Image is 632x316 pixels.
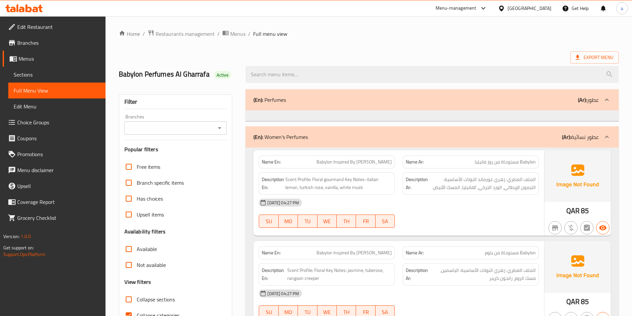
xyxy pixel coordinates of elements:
[119,30,619,38] nav: breadcrumb
[215,123,224,133] button: Open
[3,35,105,51] a: Branches
[262,266,286,283] strong: Description En:
[265,290,302,297] span: [DATE] 04:27 PM
[21,232,31,241] span: 1.0.0
[246,110,619,121] div: (En): Perfumes(Ar):عطور
[3,130,105,146] a: Coupons
[337,215,356,228] button: TH
[570,51,619,64] span: Export Menu
[14,71,100,79] span: Sections
[317,215,337,228] button: WE
[119,69,238,79] h2: Babylon Perfumes Al Gharrafa
[17,39,100,47] span: Branches
[3,243,34,252] span: Get support on:
[562,133,599,141] p: عطور نسائية
[339,217,353,226] span: TH
[137,195,163,203] span: Has choices
[253,96,286,104] p: Perfumes
[564,221,578,234] button: Purchased item
[320,217,334,226] span: WE
[246,89,619,110] div: (En): Perfumes(Ar):عطور
[262,217,276,226] span: SU
[3,210,105,226] a: Grocery Checklist
[281,217,295,226] span: MO
[285,175,392,192] span: Scent Profile: Floral gourmand Key Notes: italian lemon, turkish rose, vanilla, white musk
[148,30,215,38] a: Restaurants management
[253,133,308,141] p: Women's Perfumes
[17,214,100,222] span: Grocery Checklist
[356,215,375,228] button: FR
[3,146,105,162] a: Promotions
[17,118,100,126] span: Choice Groups
[253,30,287,38] span: Full menu view
[253,95,263,105] b: (En):
[3,232,20,241] span: Version:
[143,30,145,38] li: /
[8,98,105,114] a: Edit Menu
[3,250,45,259] a: Support.OpsPlatform
[17,150,100,158] span: Promotions
[580,221,594,234] button: Not has choices
[137,261,166,269] span: Not available
[316,249,392,256] span: Babylon Inspired By [PERSON_NAME]
[406,175,428,192] strong: Description Ar:
[124,95,227,109] div: Filter
[262,175,284,192] strong: Description En:
[14,87,100,95] span: Full Menu View
[406,158,424,165] strong: Name Ar:
[406,266,428,283] strong: Description Ar:
[17,182,100,190] span: Upsell
[3,51,105,67] a: Menus
[3,194,105,210] a: Coverage Report
[359,217,373,226] span: FR
[376,215,395,228] button: SA
[566,204,580,217] span: QAR
[248,30,250,38] li: /
[8,83,105,98] a: Full Menu View
[596,221,609,234] button: Available
[378,217,392,226] span: SA
[3,178,105,194] a: Upsell
[581,295,589,308] span: 85
[230,30,246,38] span: Menus
[259,215,278,228] button: SU
[124,146,227,153] h3: Popular filters
[508,5,551,12] div: [GEOGRAPHIC_DATA]
[17,198,100,206] span: Coverage Report
[246,126,619,148] div: (En): Women's Perfumes(Ar):عطور نسائية
[137,211,164,219] span: Upsell items
[222,30,246,38] a: Menus
[485,249,536,256] span: Babylon مستوحاة من بلوم
[548,221,562,234] button: Not branch specific item
[298,215,317,228] button: TU
[124,278,151,286] h3: View filters
[137,295,175,303] span: Collapse sections
[17,134,100,142] span: Coupons
[621,5,623,12] span: a
[566,295,580,308] span: QAR
[544,241,611,293] img: Ae5nvW7+0k+MAAAAAElFTkSuQmCC
[119,30,140,38] a: Home
[406,249,424,256] strong: Name Ar:
[287,266,392,283] span: Scent Profile: Floral Key Notes: jasmine, tuberose, rangoon creeper
[17,166,100,174] span: Menu disclaimer
[301,217,315,226] span: TU
[581,204,589,217] span: 85
[562,132,571,142] b: (Ar):
[3,114,105,130] a: Choice Groups
[475,158,536,165] span: Babylon مستوحاة من روز فانيليا
[137,245,157,253] span: Available
[3,162,105,178] a: Menu disclaimer
[316,158,392,165] span: Babylon Inspired By [PERSON_NAME]
[429,175,536,192] span: الملف العطري: زهري غورماند النوتات الأساسية: الليمون الإيطالي، الورد التركي، الفانيليا، المسك الأبيض
[214,72,231,78] span: Active
[262,249,281,256] strong: Name En:
[8,67,105,83] a: Sections
[576,53,613,62] span: Export Menu
[253,132,263,142] b: (En):
[279,215,298,228] button: MO
[124,228,166,235] h3: Availability filters
[246,66,619,83] input: search
[436,4,476,12] div: Menu-management
[156,30,215,38] span: Restaurants management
